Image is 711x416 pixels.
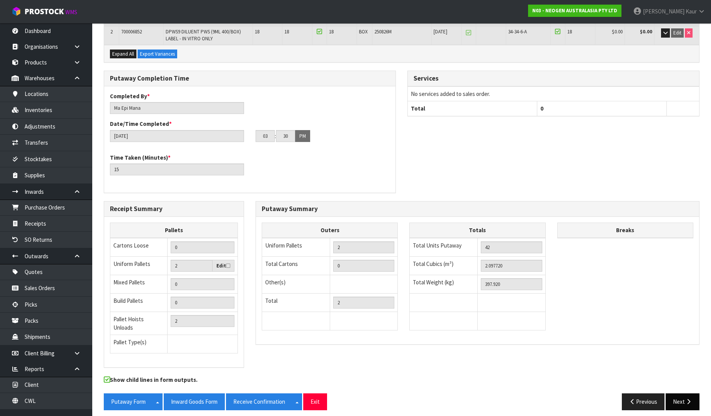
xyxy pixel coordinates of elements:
[333,297,395,309] input: TOTAL PACKS
[671,28,684,38] button: Edit
[333,241,395,253] input: UNIFORM P LINES
[262,275,330,293] td: Other(s)
[216,262,230,270] label: Edit
[110,28,113,35] span: 2
[408,86,699,101] td: No services added to sales order.
[110,92,150,100] label: Completed By
[110,75,390,82] h3: Putaway Completion Time
[414,75,693,82] h3: Services
[256,130,275,142] input: HH
[508,28,527,35] span: 34-34-6-A
[110,294,168,312] td: Build Pallets
[171,260,213,272] input: Uniform Pallets
[110,163,244,175] input: Time Taken
[110,50,136,59] button: Expand All
[673,30,681,36] span: Edit
[303,393,327,410] button: Exit
[104,376,198,386] label: Show child lines in form outputs.
[164,393,225,410] button: Inward Goods Form
[166,28,241,42] span: DPWS9 DILUENT PWS (9ML 400/BOX) LABEL - IN VITRO ONLY
[262,223,398,238] th: Outers
[226,393,292,410] button: Receive Confirmation
[262,293,330,312] td: Total
[110,275,168,294] td: Mixed Pallets
[612,28,623,35] span: $0.00
[110,205,238,213] h3: Receipt Summary
[410,275,478,293] td: Total Weight (kg)
[171,297,234,309] input: Manual
[255,28,259,35] span: 18
[171,241,234,253] input: Manual
[622,393,665,410] button: Previous
[410,238,478,257] td: Total Units Putaway
[110,335,168,353] td: Pallet Type(s)
[262,205,693,213] h3: Putaway Summary
[434,28,447,35] span: [DATE]
[171,278,234,290] input: Manual
[110,130,244,142] input: Date/Time completed
[359,28,368,35] span: BOX
[686,8,697,15] span: Kaur
[640,28,652,35] strong: $0.00
[110,223,238,238] th: Pallets
[528,5,621,17] a: N03 - NEOGEN AUSTRALASIA PTY LTD
[410,223,545,238] th: Totals
[262,256,330,275] td: Total Cartons
[25,7,64,17] span: ProStock
[110,120,172,128] label: Date/Time Completed
[557,223,693,238] th: Breaks
[138,50,177,59] button: Export Variances
[567,28,572,35] span: 18
[171,315,234,327] input: UNIFORM P + MIXED P + BUILD P
[104,393,153,410] button: Putaway Form
[262,238,330,257] td: Uniform Pallets
[284,28,289,35] span: 18
[110,238,168,257] td: Cartons Loose
[112,51,134,57] span: Expand All
[65,8,77,16] small: WMS
[110,256,168,275] td: Uniform Pallets
[333,260,395,272] input: OUTERS TOTAL = CTN
[532,7,617,14] strong: N03 - NEOGEN AUSTRALASIA PTY LTD
[329,28,334,35] span: 18
[540,105,543,112] span: 0
[110,154,171,162] label: Time Taken (Minutes)
[276,130,295,142] input: MM
[643,8,684,15] span: [PERSON_NAME]
[12,7,21,16] img: cube-alt.png
[410,256,478,275] td: Total Cubics (m³)
[666,393,699,410] button: Next
[374,28,392,35] span: 250826M
[295,130,310,142] button: PM
[275,130,276,142] td: :
[121,28,142,35] span: 700006852
[408,101,537,116] th: Total
[110,312,168,335] td: Pallet Hoists Unloads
